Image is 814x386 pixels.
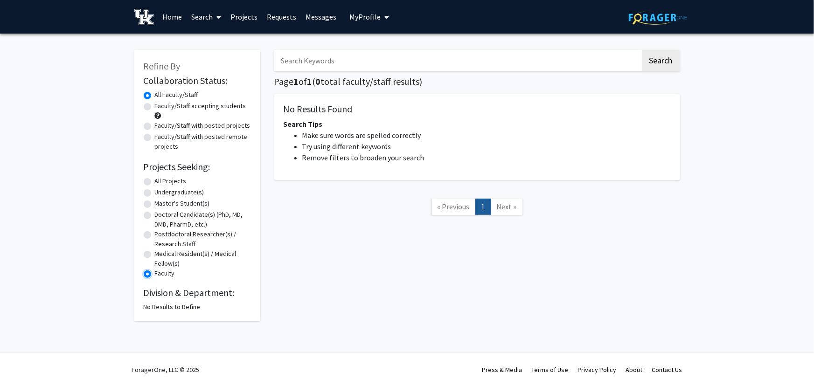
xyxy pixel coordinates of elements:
[302,152,671,163] li: Remove filters to broaden your search
[155,249,251,269] label: Medical Resident(s) / Medical Fellow(s)
[7,344,40,379] iframe: Chat
[155,121,250,131] label: Faculty/Staff with posted projects
[155,101,246,111] label: Faculty/Staff accepting students
[302,141,671,152] li: Try using different keywords
[497,202,517,211] span: Next »
[155,229,251,249] label: Postdoctoral Researcher(s) / Research Staff
[642,50,680,71] button: Search
[144,161,251,172] h2: Projects Seeking:
[144,60,181,72] span: Refine By
[307,76,313,87] span: 1
[349,12,381,21] span: My Profile
[134,9,154,25] img: University of Kentucky Logo
[155,132,251,152] label: Faculty/Staff with posted remote projects
[187,0,226,33] a: Search
[294,76,299,87] span: 1
[274,50,640,71] input: Search Keywords
[629,10,687,25] img: ForagerOne Logo
[226,0,262,33] a: Projects
[132,353,200,386] div: ForagerOne, LLC © 2025
[438,202,470,211] span: « Previous
[155,176,187,186] label: All Projects
[274,189,680,227] nav: Page navigation
[475,199,491,215] a: 1
[144,302,251,312] div: No Results to Refine
[302,130,671,141] li: Make sure words are spelled correctly
[626,365,643,374] a: About
[578,365,617,374] a: Privacy Policy
[482,365,522,374] a: Press & Media
[284,119,323,129] span: Search Tips
[316,76,321,87] span: 0
[532,365,569,374] a: Terms of Use
[431,199,476,215] a: Previous Page
[158,0,187,33] a: Home
[144,287,251,298] h2: Division & Department:
[155,90,198,100] label: All Faculty/Staff
[155,269,175,278] label: Faculty
[155,199,210,208] label: Master's Student(s)
[274,76,680,87] h1: Page of ( total faculty/staff results)
[301,0,341,33] a: Messages
[284,103,671,115] h5: No Results Found
[155,210,251,229] label: Doctoral Candidate(s) (PhD, MD, DMD, PharmD, etc.)
[155,187,204,197] label: Undergraduate(s)
[262,0,301,33] a: Requests
[144,75,251,86] h2: Collaboration Status:
[491,199,523,215] a: Next Page
[652,365,682,374] a: Contact Us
